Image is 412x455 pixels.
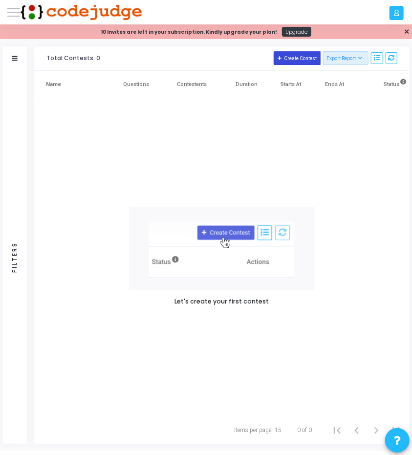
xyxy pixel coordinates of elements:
div: Items per page: [234,426,273,434]
div: Total Contests: 0 [46,55,100,62]
div: 15 [275,426,282,434]
button: Create Contest [274,51,321,65]
th: Starts At [269,71,313,98]
button: First page [327,420,347,440]
th: Contestants [159,71,225,98]
th: Name [34,71,113,98]
a: ✕ [404,27,410,37]
button: Previous page [347,420,367,440]
strong: 10 Invites are left in your subscription. Kindly upgrade your plan! [101,28,277,36]
h5: Let's create your first contest [175,298,269,305]
div: Filters [10,209,19,306]
th: Ends At [313,71,357,98]
img: logo [20,2,142,22]
button: Next page [367,420,386,440]
a: Upgrade [282,27,311,37]
img: new test/contest [129,207,315,290]
button: Export Report [323,51,369,65]
div: 0 of 0 [297,426,312,434]
th: Questions [113,71,159,98]
button: Last page [386,420,406,440]
th: Duration [225,71,269,98]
